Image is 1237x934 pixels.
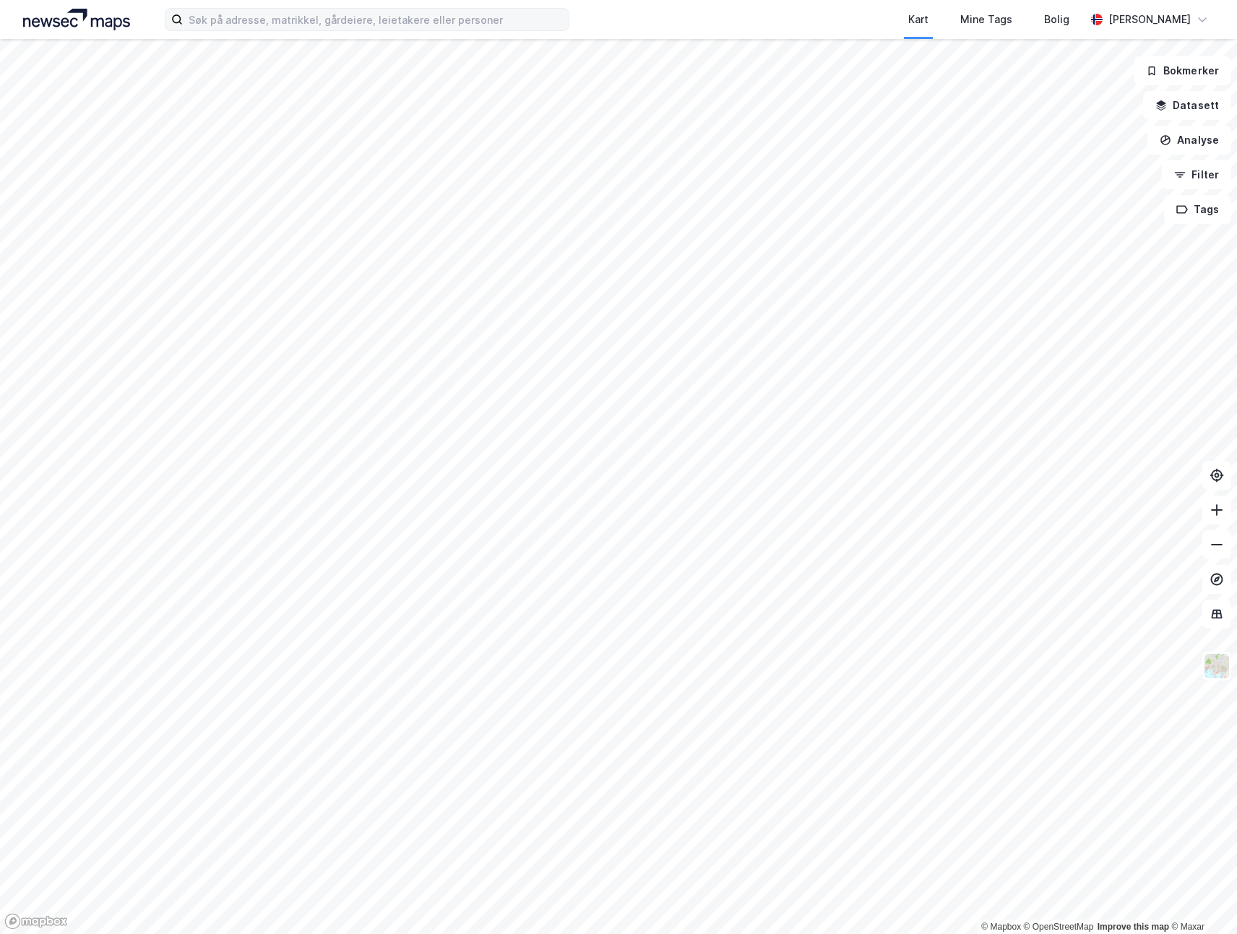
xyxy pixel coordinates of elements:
[1108,11,1191,28] div: [PERSON_NAME]
[183,9,569,30] input: Søk på adresse, matrikkel, gårdeiere, leietakere eller personer
[1165,865,1237,934] div: Kontrollprogram for chat
[1044,11,1069,28] div: Bolig
[960,11,1012,28] div: Mine Tags
[908,11,928,28] div: Kart
[1165,865,1237,934] iframe: Chat Widget
[23,9,130,30] img: logo.a4113a55bc3d86da70a041830d287a7e.svg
